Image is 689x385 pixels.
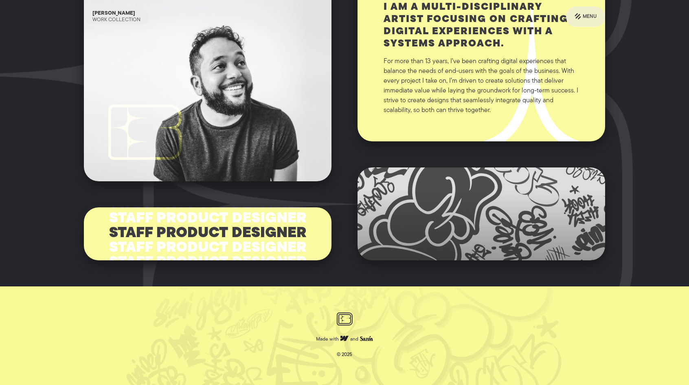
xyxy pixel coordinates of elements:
a: Menu [566,7,605,27]
div: Staff Product Designer [109,212,306,227]
div: Staff Product Designer [109,256,306,271]
div: © 2025 [337,350,352,360]
div: Menu [583,12,597,22]
a: [PERSON_NAME]Work Collection [84,9,149,25]
div: and [350,334,358,345]
div: Made with [316,334,339,345]
svg: Sazon logo [360,336,373,341]
svg: Webflow logo icon [340,336,349,341]
div: [PERSON_NAME] [92,10,135,17]
div: For more than 13 years, I’ve been crafting digital experiences that balance the needs of end-user... [384,57,579,115]
div: Staff Product Designer [109,241,306,256]
div: Staff Product Designer [109,227,306,241]
div: Work Collection [92,17,140,23]
div: AOA [358,167,605,260]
